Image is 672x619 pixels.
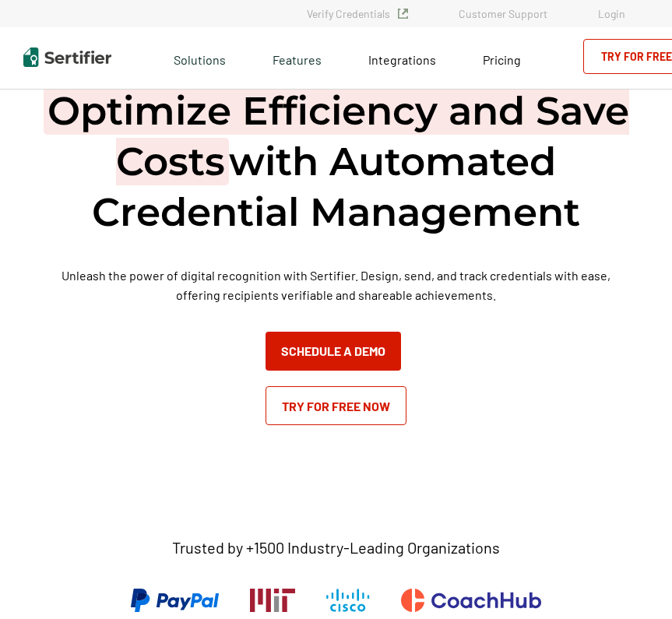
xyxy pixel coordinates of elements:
[483,52,521,67] span: Pricing
[307,7,408,20] a: Verify Credentials
[368,48,436,68] a: Integrations
[326,589,370,612] img: Cisco
[401,589,541,612] img: CoachHub
[131,589,219,612] img: PayPal
[266,386,406,425] a: Try for Free Now
[45,266,628,304] p: Unleash the power of digital recognition with Sertifier. Design, send, and track credentials with...
[172,538,500,557] p: Trusted by +1500 Industry-Leading Organizations
[273,48,322,68] span: Features
[23,47,111,67] img: Sertifier | Digital Credentialing Platform
[459,7,547,20] a: Customer Support
[12,86,660,237] h1: with Automated Credential Management
[483,48,521,68] a: Pricing
[598,7,625,20] a: Login
[398,9,408,19] img: Verified
[368,52,436,67] span: Integrations
[250,589,295,612] img: Massachusetts Institute of Technology
[174,48,226,68] span: Solutions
